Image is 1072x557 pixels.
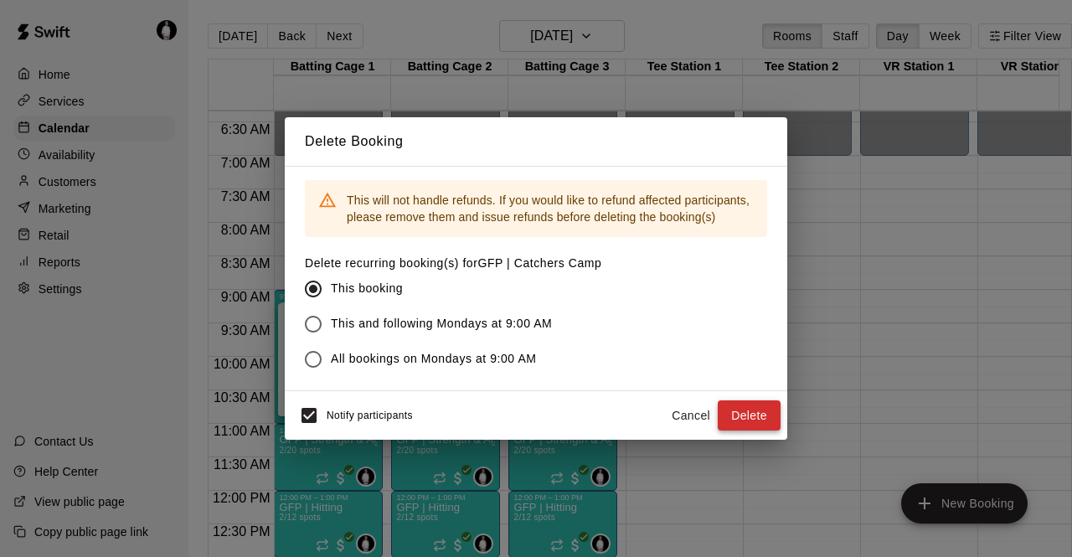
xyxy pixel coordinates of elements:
button: Delete [718,400,781,431]
span: This booking [331,280,403,297]
h2: Delete Booking [285,117,787,166]
button: Cancel [664,400,718,431]
span: This and following Mondays at 9:00 AM [331,315,552,333]
label: Delete recurring booking(s) for GFP | Catchers Camp [305,255,601,271]
span: All bookings on Mondays at 9:00 AM [331,350,537,368]
span: Notify participants [327,410,413,421]
div: This will not handle refunds. If you would like to refund affected participants, please remove th... [347,185,754,232]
